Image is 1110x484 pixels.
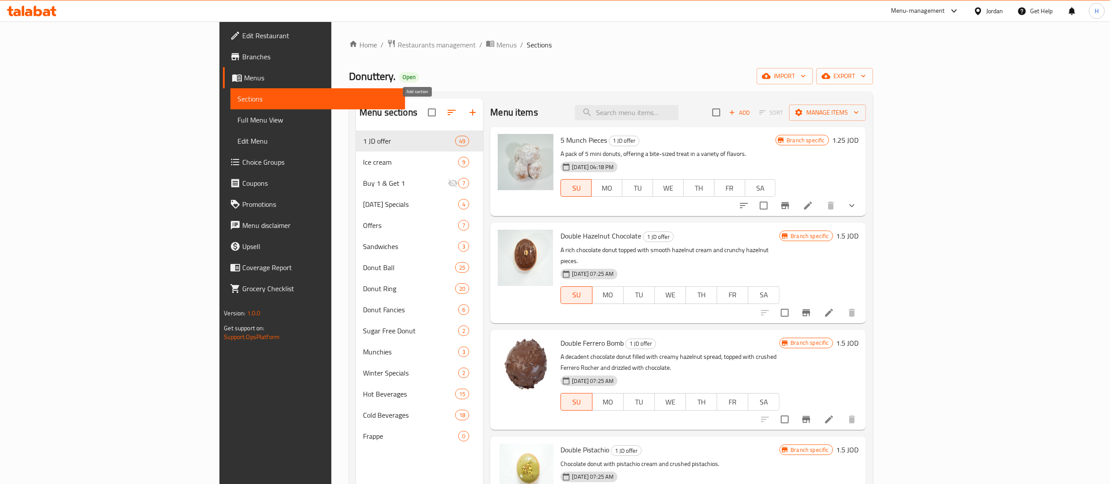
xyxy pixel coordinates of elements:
[796,107,859,118] span: Manage items
[841,195,862,216] button: show more
[363,157,458,167] div: Ice cream
[363,368,458,378] div: Winter Specials
[497,134,553,190] img: 5 Munch Pieces
[458,368,469,378] div: items
[223,67,405,88] a: Menus
[356,130,483,152] div: 1 JD offer49
[223,173,405,194] a: Coupons
[1095,6,1099,16] span: H
[733,195,754,216] button: sort-choices
[356,173,483,194] div: Buy 1 & Get 17
[356,152,483,173] div: Ice cream9
[714,179,745,197] button: FR
[363,199,458,209] span: [DATE] Specials
[363,347,458,357] div: Munchies
[683,179,715,197] button: TH
[363,410,455,420] span: Cold Beverages
[560,336,624,350] span: Double Ferrero Bomb
[823,71,866,82] span: export
[456,137,469,145] span: 49
[458,304,469,315] div: items
[458,199,469,209] div: items
[820,195,841,216] button: delete
[687,182,711,195] span: TH
[356,341,483,362] div: Munchies3
[458,220,469,231] div: items
[891,6,945,16] div: Menu-management
[560,245,780,267] p: A rich chocolate donut topped with smooth hazelnut cream and crunchy hazelnut pieces.
[718,182,742,195] span: FR
[448,178,458,188] svg: Inactive section
[363,431,458,441] span: Frappe
[363,304,458,315] span: Donut Fancies
[560,286,592,304] button: SU
[560,351,780,373] p: A decadent chocolate donut filled with creamy hazelnut spread, topped with crushed Ferrero Rocher...
[456,264,469,272] span: 25
[458,431,469,441] div: items
[837,337,859,349] h6: 1.5 JOD
[796,409,817,430] button: Branch-specific-item
[721,289,745,301] span: FR
[627,396,651,408] span: TU
[399,73,419,81] span: Open
[568,377,617,385] span: [DATE] 07:25 AM
[223,46,405,67] a: Branches
[456,285,469,293] span: 20
[568,270,617,278] span: [DATE] 07:25 AM
[356,257,483,278] div: Donut Ball25
[459,200,469,209] span: 4
[625,339,656,349] div: 1 JD offer
[356,127,483,450] nav: Menu sections
[230,88,405,109] a: Sections
[560,229,641,242] span: Double Hazelnut Chocolate
[623,286,655,304] button: TU
[527,40,552,50] span: Sections
[363,262,455,273] span: Donut Ball
[242,178,398,188] span: Coupons
[841,302,862,323] button: delete
[242,199,398,209] span: Promotions
[654,286,686,304] button: WE
[847,200,857,211] svg: Show Choices
[363,241,458,252] span: Sandwiches
[690,289,714,301] span: TH
[611,445,642,456] div: 1 JD offer
[237,115,398,125] span: Full Menu View
[237,94,398,104] span: Sections
[223,194,405,215] a: Promotions
[459,348,469,356] span: 3
[754,196,773,215] span: Select to update
[363,325,458,336] span: Sugar Free Donut
[242,220,398,231] span: Menu disclaimer
[497,230,553,286] img: Double Hazelnut Chocolate
[717,393,748,411] button: FR
[387,39,476,51] a: Restaurants management
[726,106,754,119] span: Add item
[717,286,748,304] button: FR
[824,307,834,318] a: Edit menu item
[776,410,794,429] span: Select to update
[363,389,455,399] span: Hot Beverages
[242,262,398,273] span: Coverage Report
[560,179,592,197] button: SU
[356,215,483,236] div: Offers7
[224,322,264,334] span: Get support on:
[592,393,624,411] button: MO
[356,405,483,426] div: Cold Beverages18
[658,396,683,408] span: WE
[726,106,754,119] button: Add
[748,286,780,304] button: SA
[441,102,462,123] span: Sort sections
[748,393,780,411] button: SA
[363,136,455,146] span: 1 JD offer
[643,231,674,242] div: 1 JD offer
[787,446,832,454] span: Branch specific
[626,182,650,195] span: TU
[564,289,589,301] span: SU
